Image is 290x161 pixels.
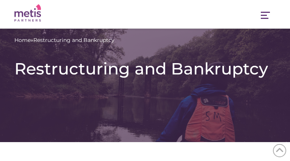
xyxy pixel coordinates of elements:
[14,36,31,44] a: Home
[14,4,41,22] img: Metis Partners
[14,36,114,44] span: »
[273,144,286,157] span: Back to Top
[33,36,114,44] span: Restructuring and Bankruptcy
[14,59,276,78] h1: Restructuring and Bankruptcy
